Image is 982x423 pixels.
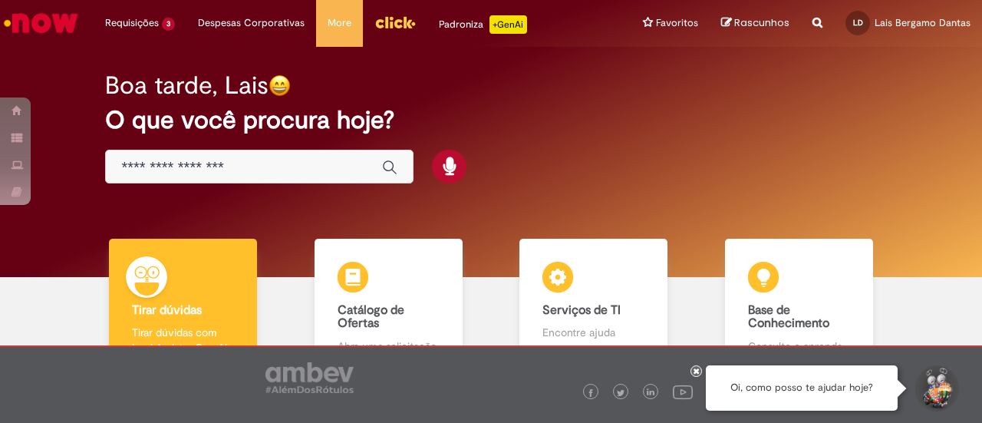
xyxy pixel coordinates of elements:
[748,302,829,332] b: Base de Conhecimento
[105,15,159,31] span: Requisições
[105,107,876,134] h2: O que você procura hoje?
[673,382,693,402] img: logo_footer_youtube.png
[617,389,624,397] img: logo_footer_twitter.png
[286,239,492,372] a: Catálogo de Ofertas Abra uma solicitação
[338,339,440,354] p: Abra uma solicitação
[734,15,789,30] span: Rascunhos
[913,365,959,411] button: Iniciar Conversa de Suporte
[489,15,527,34] p: +GenAi
[697,239,902,372] a: Base de Conhecimento Consulte e aprenda
[853,18,863,28] span: LD
[162,18,175,31] span: 3
[439,15,527,34] div: Padroniza
[374,11,416,34] img: click_logo_yellow_360x200.png
[105,72,269,99] h2: Boa tarde, Lais
[875,16,970,29] span: Lais Bergamo Dantas
[328,15,351,31] span: More
[706,365,898,411] div: Oi, como posso te ajudar hoje?
[748,339,850,354] p: Consulte e aprenda
[198,15,305,31] span: Despesas Corporativas
[132,325,234,355] p: Tirar dúvidas com Lupi Assist e Gen Ai
[338,302,404,332] b: Catálogo de Ofertas
[542,302,621,318] b: Serviços de TI
[491,239,697,372] a: Serviços de TI Encontre ajuda
[587,389,595,397] img: logo_footer_facebook.png
[542,325,644,340] p: Encontre ajuda
[656,15,698,31] span: Favoritos
[647,388,654,398] img: logo_footer_linkedin.png
[81,239,286,372] a: Tirar dúvidas Tirar dúvidas com Lupi Assist e Gen Ai
[721,16,789,31] a: Rascunhos
[265,362,354,393] img: logo_footer_ambev_rotulo_gray.png
[2,8,81,38] img: ServiceNow
[269,74,291,97] img: happy-face.png
[132,302,202,318] b: Tirar dúvidas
